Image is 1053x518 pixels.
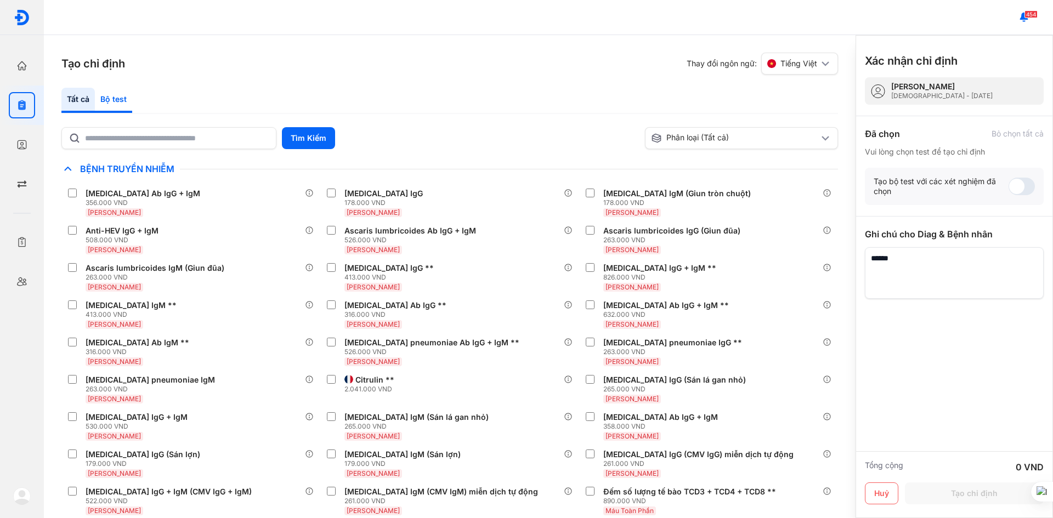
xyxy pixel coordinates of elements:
span: Bệnh Truyền Nhiễm [75,163,180,174]
div: 530.000 VND [86,422,192,431]
span: [PERSON_NAME] [88,208,141,217]
span: [PERSON_NAME] [347,246,400,254]
div: 261.000 VND [344,497,542,505]
div: [MEDICAL_DATA] Ab IgG + IgM [603,412,718,422]
div: Phân loại (Tất cả) [651,133,819,144]
div: 632.000 VND [603,310,733,319]
span: [PERSON_NAME] [347,432,400,440]
div: [MEDICAL_DATA] IgM (Giun tròn chuột) [603,189,751,198]
div: Anti-HEV IgG + IgM [86,226,158,236]
div: [MEDICAL_DATA] IgG + IgM (CMV IgG + IgM) [86,487,252,497]
span: [PERSON_NAME] [347,320,400,328]
div: Ghi chú cho Diag & Bệnh nhân [865,227,1044,241]
div: 316.000 VND [86,348,194,356]
span: 454 [1024,10,1038,18]
div: [MEDICAL_DATA] IgG (CMV IgG) miễn dịch tự động [603,449,794,459]
span: [PERSON_NAME] [88,357,141,366]
span: [PERSON_NAME] [88,506,141,515]
span: [PERSON_NAME] [347,357,400,366]
span: [PERSON_NAME] [347,208,400,217]
span: [PERSON_NAME] [347,506,400,515]
img: logo [13,487,31,505]
div: 263.000 VND [86,385,219,394]
span: Tiếng Việt [780,59,817,69]
span: [PERSON_NAME] [605,357,659,366]
div: [MEDICAL_DATA] Ab IgG + IgM ** [603,300,729,310]
div: 179.000 VND [344,459,465,468]
div: 178.000 VND [344,198,427,207]
div: Ascaris lumbricoides Ab IgG + IgM [344,226,476,236]
div: 826.000 VND [603,273,721,282]
div: Citrulin ** [355,375,394,385]
span: [PERSON_NAME] [88,246,141,254]
span: [PERSON_NAME] [605,246,659,254]
div: 356.000 VND [86,198,205,207]
div: [MEDICAL_DATA] Ab IgM ** [86,338,189,348]
div: 2.041.000 VND [344,385,399,394]
div: Bỏ chọn tất cả [992,129,1044,139]
div: [DEMOGRAPHIC_DATA] - [DATE] [891,92,993,100]
div: [MEDICAL_DATA] pneumoniae Ab IgG + IgM ** [344,338,519,348]
div: [MEDICAL_DATA] pneumoniae IgG ** [603,338,742,348]
button: Tìm Kiếm [282,127,335,149]
div: Đếm số lượng tế bào TCD3 + TCD4 + TCD8 ** [603,487,776,497]
div: [MEDICAL_DATA] IgM ** [86,300,177,310]
div: 358.000 VND [603,422,722,431]
span: [PERSON_NAME] [605,432,659,440]
div: [MEDICAL_DATA] Ab IgG ** [344,300,446,310]
div: Bộ test [95,88,132,113]
div: [MEDICAL_DATA] pneumoniae IgM [86,375,215,385]
span: [PERSON_NAME] [88,469,141,477]
span: [PERSON_NAME] [605,283,659,291]
div: 263.000 VND [603,236,745,244]
div: 265.000 VND [344,422,493,431]
div: [PERSON_NAME] [891,82,993,92]
div: [MEDICAL_DATA] IgM (Sán lợn) [344,449,461,459]
h3: Xác nhận chỉ định [865,53,958,69]
span: [PERSON_NAME] [347,283,400,291]
div: 526.000 VND [344,348,524,356]
div: 265.000 VND [603,385,750,394]
span: [PERSON_NAME] [605,320,659,328]
div: [MEDICAL_DATA] IgG [344,189,423,198]
div: [MEDICAL_DATA] IgM (Sán lá gan nhỏ) [344,412,489,422]
div: [MEDICAL_DATA] IgG ** [344,263,434,273]
div: 413.000 VND [344,273,438,282]
div: Thay đổi ngôn ngữ: [687,53,838,75]
div: 890.000 VND [603,497,780,505]
div: 0 VND [1016,460,1044,474]
div: Ascaris lumbricoides IgM (Giun đũa) [86,263,224,273]
span: [PERSON_NAME] [605,469,659,477]
button: Huỷ [865,482,898,504]
div: 261.000 VND [603,459,798,468]
div: [MEDICAL_DATA] Ab IgG + IgM [86,189,200,198]
div: Tất cả [61,88,95,113]
h3: Tạo chỉ định [61,56,125,71]
div: Tạo bộ test với các xét nghiệm đã chọn [874,177,1009,196]
span: [PERSON_NAME] [88,283,141,291]
span: [PERSON_NAME] [88,395,141,403]
div: 522.000 VND [86,497,256,505]
div: 526.000 VND [344,236,480,244]
div: [MEDICAL_DATA] IgG (Sán lợn) [86,449,200,459]
div: [MEDICAL_DATA] IgG (Sán lá gan nhỏ) [603,375,746,385]
div: 263.000 VND [86,273,229,282]
span: [PERSON_NAME] [88,432,141,440]
span: [PERSON_NAME] [88,320,141,328]
div: [MEDICAL_DATA] IgG + IgM ** [603,263,716,273]
div: [MEDICAL_DATA] IgG + IgM [86,412,188,422]
div: 316.000 VND [344,310,451,319]
div: [MEDICAL_DATA] IgM (CMV IgM) miễn dịch tự động [344,487,538,497]
div: Ascaris lumbricoides IgG (Giun đũa) [603,226,740,236]
div: Tổng cộng [865,460,903,474]
button: Tạo chỉ định [905,482,1044,504]
img: logo [14,9,30,26]
span: [PERSON_NAME] [347,469,400,477]
div: 413.000 VND [86,310,181,319]
div: 263.000 VND [603,348,746,356]
div: Đã chọn [865,127,900,140]
span: [PERSON_NAME] [605,395,659,403]
span: [PERSON_NAME] [605,208,659,217]
div: 508.000 VND [86,236,163,244]
div: Vui lòng chọn test để tạo chỉ định [865,147,1044,157]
